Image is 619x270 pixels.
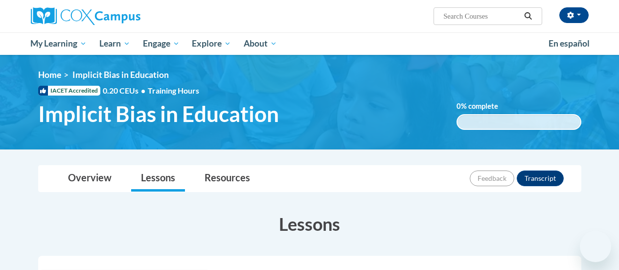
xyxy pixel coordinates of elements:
a: En español [542,33,596,54]
a: Lessons [131,166,185,192]
span: Learn [99,38,130,49]
span: Training Hours [148,86,199,95]
span: Implicit Bias in Education [38,101,279,127]
span: 0 [457,102,461,110]
button: Account Settings [559,7,589,23]
span: Engage [143,38,180,49]
span: En español [549,38,590,49]
span: Explore [192,38,231,49]
a: Home [38,70,61,80]
span: • [141,86,145,95]
button: Search [521,10,535,22]
a: Resources [195,166,260,192]
span: 0.20 CEUs [103,85,148,96]
a: My Learning [24,32,93,55]
a: Cox Campus [31,7,207,25]
label: % complete [457,101,513,112]
span: About [244,38,277,49]
a: Explore [185,32,237,55]
div: Main menu [23,32,596,55]
span: My Learning [30,38,87,49]
a: Learn [93,32,137,55]
iframe: Button to launch messaging window [580,231,611,262]
h3: Lessons [38,212,581,236]
span: Implicit Bias in Education [72,70,169,80]
input: Search Courses [442,10,521,22]
span: IACET Accredited [38,86,100,96]
button: Transcript [517,171,564,186]
a: Engage [137,32,186,55]
a: Overview [58,166,121,192]
a: About [237,32,283,55]
img: Cox Campus [31,7,140,25]
button: Feedback [470,171,514,186]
